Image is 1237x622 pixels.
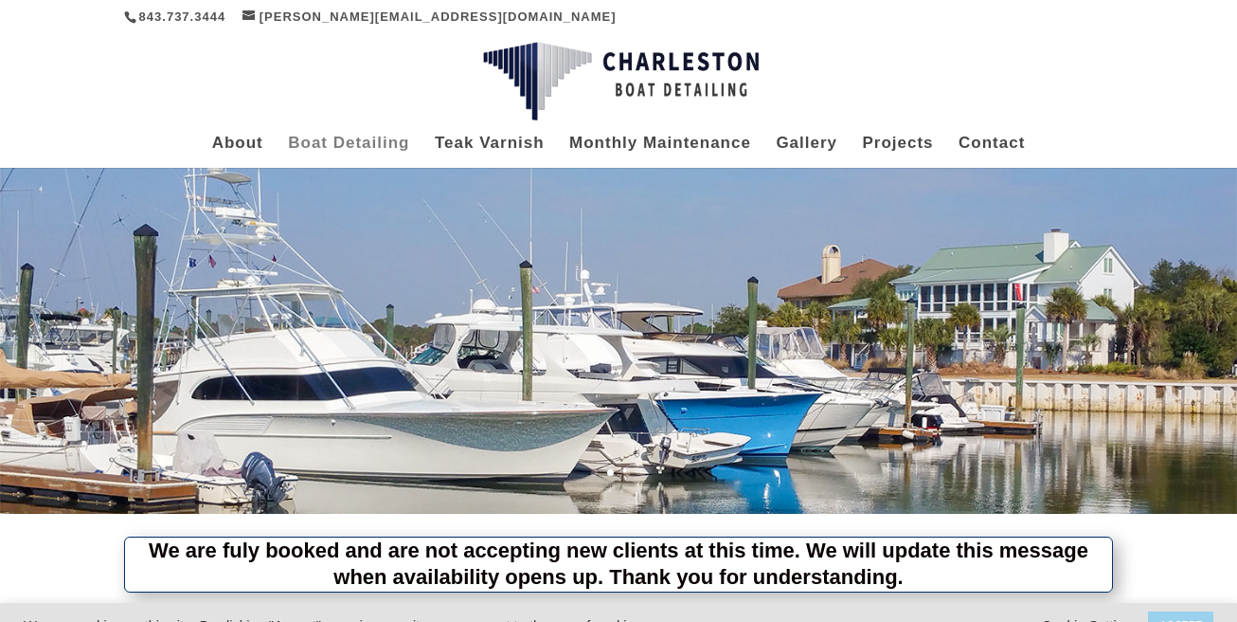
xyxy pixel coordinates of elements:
a: [PERSON_NAME][EMAIL_ADDRESS][DOMAIN_NAME] [242,9,617,24]
a: About [212,137,263,168]
a: Boat Detailing [288,137,409,168]
a: 1 [591,469,598,476]
a: Monthly Maintenance [569,137,751,168]
a: Gallery [776,137,837,168]
a: Projects [862,137,933,168]
a: Teak Varnish [435,137,545,168]
img: Charleston Boat Detailing [483,42,759,121]
p: We are fuly booked and are not accepting new clients at this time. We will update this message wh... [125,538,1113,592]
a: 3 [623,469,630,476]
a: 4 [639,469,646,476]
a: 843.737.3444 [139,9,226,24]
a: Contact [959,137,1025,168]
a: 2 [607,469,614,476]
